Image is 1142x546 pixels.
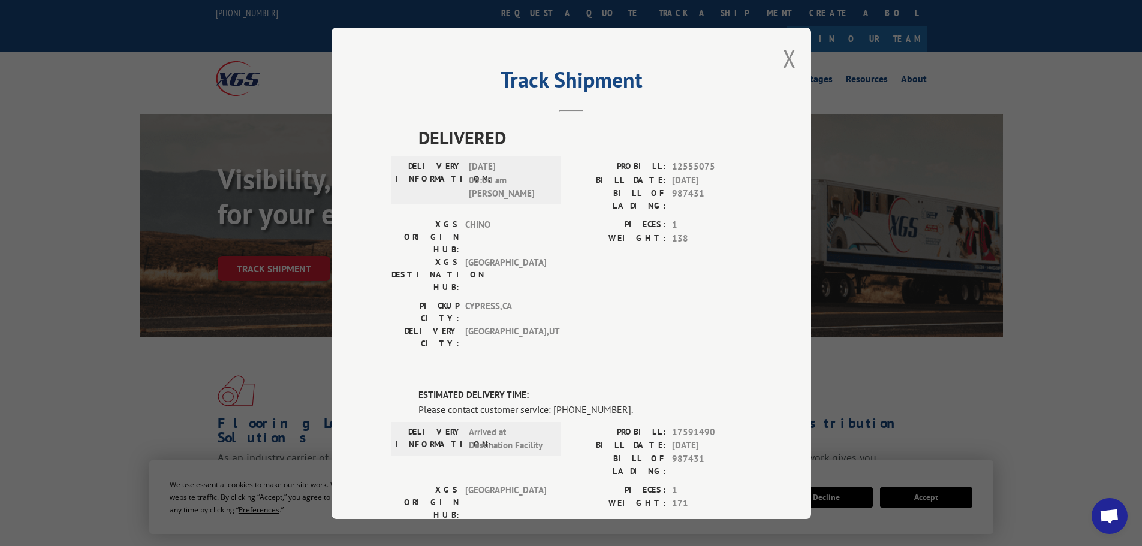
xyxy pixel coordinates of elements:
[391,256,459,294] label: XGS DESTINATION HUB:
[672,452,751,477] span: 987431
[391,325,459,350] label: DELIVERY CITY:
[571,425,666,439] label: PROBILL:
[783,43,796,74] button: Close modal
[1092,498,1128,534] div: Open chat
[465,325,546,350] span: [GEOGRAPHIC_DATA] , UT
[395,425,463,452] label: DELIVERY INFORMATION:
[465,300,546,325] span: CYPRESS , CA
[571,231,666,245] label: WEIGHT:
[672,160,751,174] span: 12555075
[465,256,546,294] span: [GEOGRAPHIC_DATA]
[672,439,751,453] span: [DATE]
[672,483,751,497] span: 1
[672,218,751,232] span: 1
[391,218,459,256] label: XGS ORIGIN HUB:
[672,425,751,439] span: 17591490
[571,452,666,477] label: BILL OF LADING:
[465,218,546,256] span: CHINO
[391,300,459,325] label: PICKUP CITY:
[571,173,666,187] label: BILL DATE:
[672,173,751,187] span: [DATE]
[418,402,751,416] div: Please contact customer service: [PHONE_NUMBER].
[571,439,666,453] label: BILL DATE:
[571,160,666,174] label: PROBILL:
[395,160,463,201] label: DELIVERY INFORMATION:
[672,231,751,245] span: 138
[571,483,666,497] label: PIECES:
[571,187,666,212] label: BILL OF LADING:
[391,483,459,521] label: XGS ORIGIN HUB:
[465,483,546,521] span: [GEOGRAPHIC_DATA]
[672,187,751,212] span: 987431
[672,497,751,511] span: 171
[571,497,666,511] label: WEIGHT:
[391,71,751,94] h2: Track Shipment
[418,388,751,402] label: ESTIMATED DELIVERY TIME:
[469,160,550,201] span: [DATE] 06:00 am [PERSON_NAME]
[418,124,751,151] span: DELIVERED
[571,218,666,232] label: PIECES:
[469,425,550,452] span: Arrived at Destination Facility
